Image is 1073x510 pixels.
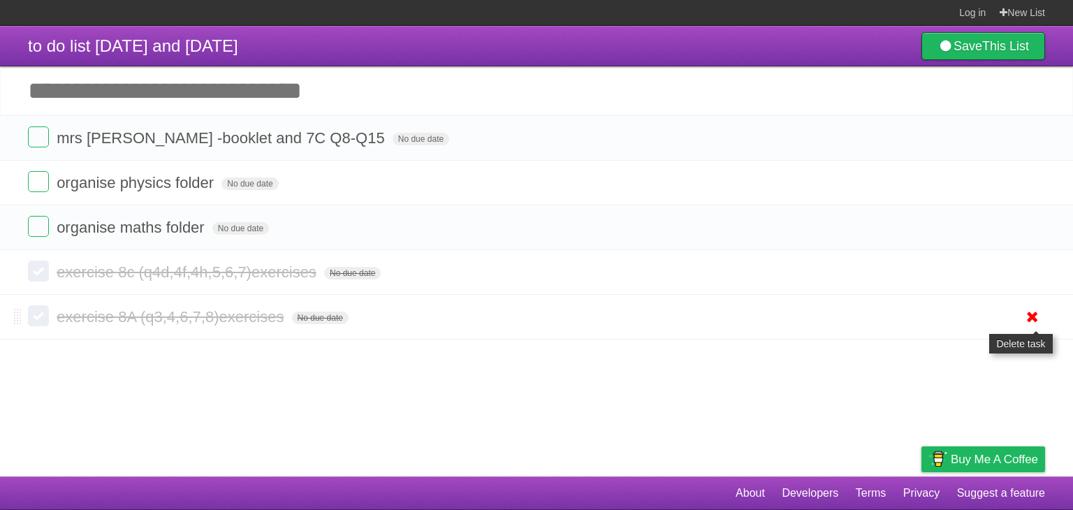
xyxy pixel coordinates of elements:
[57,308,287,326] span: exercise 8A (q3,4,6,7,8)exercises
[928,447,947,471] img: Buy me a coffee
[28,126,49,147] label: Done
[212,222,269,235] span: No due date
[903,480,940,507] a: Privacy
[782,480,838,507] a: Developers
[982,39,1029,53] b: This List
[393,133,449,145] span: No due date
[736,480,765,507] a: About
[221,177,278,190] span: No due date
[57,174,217,191] span: organise physics folder
[324,267,381,279] span: No due date
[921,446,1045,472] a: Buy me a coffee
[57,129,388,147] span: mrs [PERSON_NAME] -booklet and 7C Q8-Q15
[28,261,49,282] label: Done
[57,263,320,281] span: exercise 8c (q4d,4f,4h,5,6,7)exercises
[28,171,49,192] label: Done
[28,305,49,326] label: Done
[921,32,1045,60] a: SaveThis List
[951,447,1038,472] span: Buy me a coffee
[957,480,1045,507] a: Suggest a feature
[28,36,238,55] span: to do list [DATE] and [DATE]
[28,216,49,237] label: Done
[856,480,886,507] a: Terms
[57,219,208,236] span: organise maths folder
[292,312,349,324] span: No due date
